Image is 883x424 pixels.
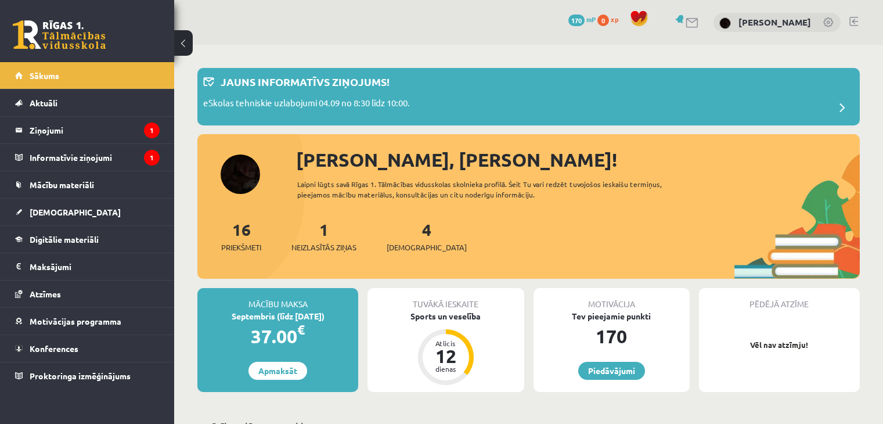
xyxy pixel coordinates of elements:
a: Informatīvie ziņojumi1 [15,144,160,171]
div: Atlicis [428,340,463,347]
legend: Maksājumi [30,253,160,280]
span: [DEMOGRAPHIC_DATA] [30,207,121,217]
span: mP [586,15,596,24]
div: Laipni lūgts savā Rīgas 1. Tālmācības vidusskolas skolnieka profilā. Šeit Tu vari redzēt tuvojošo... [297,179,695,200]
a: Maksājumi [15,253,160,280]
a: Digitālie materiāli [15,226,160,253]
div: Septembris (līdz [DATE]) [197,310,358,322]
div: Tev pieejamie punkti [534,310,690,322]
span: Priekšmeti [221,242,261,253]
span: Motivācijas programma [30,316,121,326]
a: Jauns informatīvs ziņojums! eSkolas tehniskie uzlabojumi 04.09 no 8:30 līdz 10:00. [203,74,854,120]
a: Mācību materiāli [15,171,160,198]
a: [PERSON_NAME] [738,16,811,28]
p: eSkolas tehniskie uzlabojumi 04.09 no 8:30 līdz 10:00. [203,96,410,113]
a: Sākums [15,62,160,89]
div: Tuvākā ieskaite [367,288,524,310]
legend: Informatīvie ziņojumi [30,144,160,171]
a: 16Priekšmeti [221,219,261,253]
div: 12 [428,347,463,365]
div: Mācību maksa [197,288,358,310]
div: Sports un veselība [367,310,524,322]
a: Proktoringa izmēģinājums [15,362,160,389]
i: 1 [144,150,160,166]
a: Sports un veselība Atlicis 12 dienas [367,310,524,387]
a: 4[DEMOGRAPHIC_DATA] [387,219,467,253]
img: Linda Rutka [719,17,731,29]
span: Konferences [30,343,78,354]
span: [DEMOGRAPHIC_DATA] [387,242,467,253]
a: [DEMOGRAPHIC_DATA] [15,199,160,225]
span: Proktoringa izmēģinājums [30,371,131,381]
a: 1Neizlasītās ziņas [291,219,356,253]
span: xp [611,15,618,24]
div: Motivācija [534,288,690,310]
div: dienas [428,365,463,372]
span: 170 [568,15,585,26]
a: Apmaksāt [248,362,307,380]
div: 170 [534,322,690,350]
a: Piedāvājumi [578,362,645,380]
div: 37.00 [197,322,358,350]
a: Motivācijas programma [15,308,160,335]
a: Ziņojumi1 [15,117,160,143]
span: Atzīmes [30,289,61,299]
span: Aktuāli [30,98,57,108]
span: Digitālie materiāli [30,234,99,245]
p: Vēl nav atzīmju! [705,339,854,351]
a: 170 mP [568,15,596,24]
a: Atzīmes [15,281,160,307]
i: 1 [144,123,160,138]
div: [PERSON_NAME], [PERSON_NAME]! [296,146,860,174]
legend: Ziņojumi [30,117,160,143]
a: Aktuāli [15,89,160,116]
span: 0 [597,15,609,26]
div: Pēdējā atzīme [699,288,860,310]
span: Sākums [30,70,59,81]
a: Konferences [15,335,160,362]
span: Mācību materiāli [30,179,94,190]
a: Rīgas 1. Tālmācības vidusskola [13,20,106,49]
a: 0 xp [597,15,624,24]
p: Jauns informatīvs ziņojums! [221,74,390,89]
span: Neizlasītās ziņas [291,242,356,253]
span: € [297,321,305,338]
